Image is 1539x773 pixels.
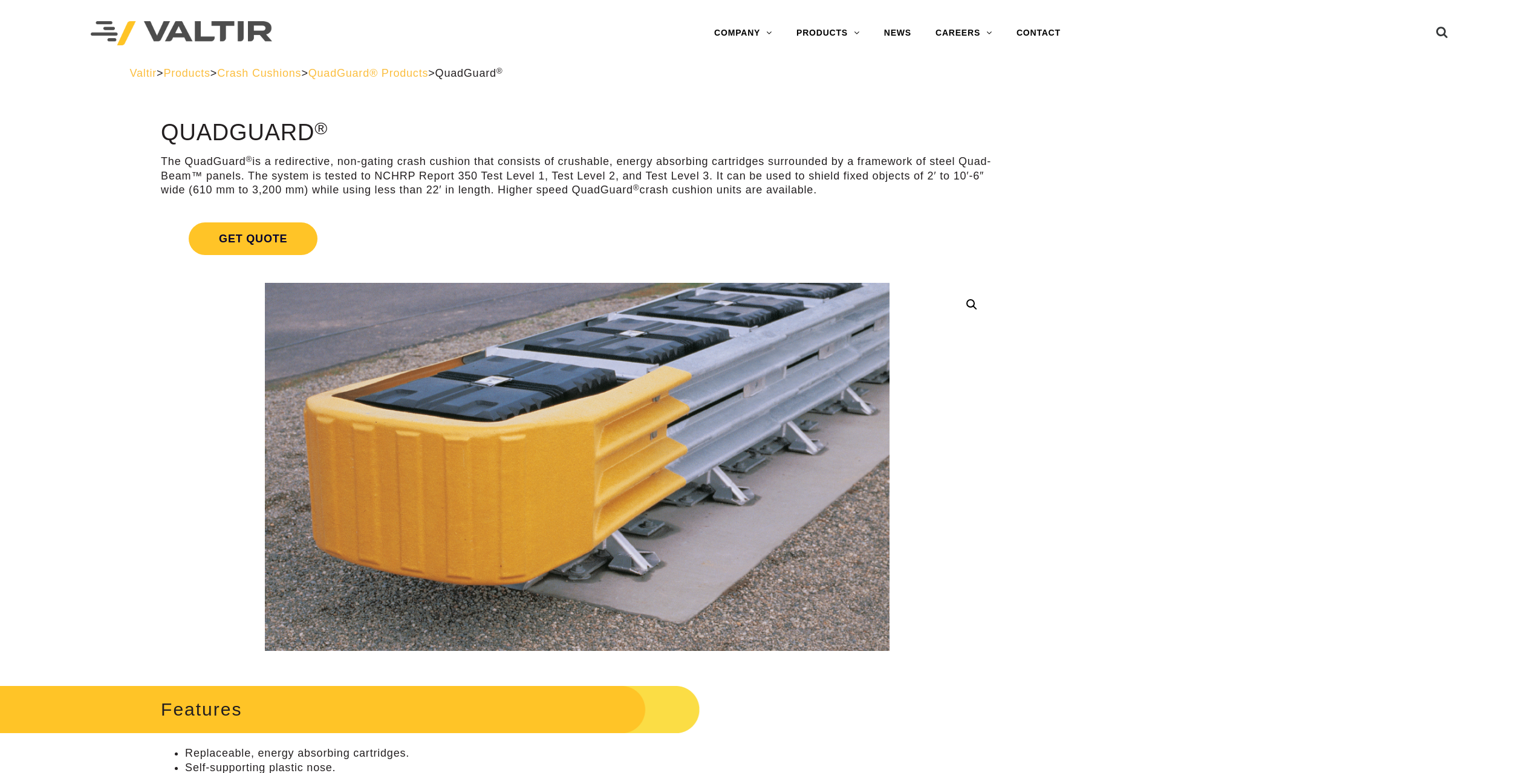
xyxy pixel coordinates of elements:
a: QuadGuard® Products [308,67,429,79]
a: Get Quote [161,208,994,270]
span: Get Quote [189,222,317,255]
a: CONTACT [1004,21,1073,45]
p: The QuadGuard is a redirective, non-gating crash cushion that consists of crushable, energy absor... [161,155,994,197]
sup: ® [633,183,640,192]
a: Products [163,67,210,79]
a: PRODUCTS [784,21,872,45]
a: NEWS [872,21,923,45]
img: Valtir [91,21,272,46]
sup: ® [496,66,503,76]
div: > > > > [130,66,1410,80]
a: Valtir [130,67,157,79]
span: QuadGuard [435,67,503,79]
a: Crash Cushions [217,67,301,79]
li: Replaceable, energy absorbing cartridges. [185,746,994,760]
a: COMPANY [702,21,784,45]
h1: QuadGuard [161,120,994,146]
a: CAREERS [923,21,1004,45]
sup: ® [246,155,253,164]
sup: ® [314,118,328,138]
